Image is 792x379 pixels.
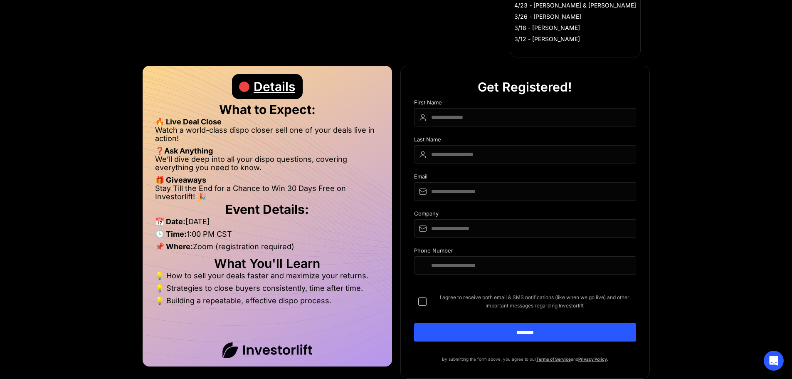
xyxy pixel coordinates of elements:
[225,202,309,217] strong: Event Details:
[155,259,380,268] h2: What You'll Learn
[254,74,295,99] div: Details
[414,355,636,363] p: By submitting the form above, you agree to our and .
[764,351,784,371] div: Open Intercom Messenger
[155,176,206,184] strong: 🎁 Giveaways
[578,357,607,362] a: Privacy Policy
[155,272,380,284] li: 💡 How to sell your deals faster and maximize your returns.
[414,173,636,182] div: Email
[155,284,380,297] li: 💡 Strategies to close buyers consistently, time after time.
[536,357,571,362] a: Terms of Service
[155,230,380,243] li: 1:00 PM CST
[414,211,636,219] div: Company
[155,242,193,251] strong: 📌 Where:
[414,248,636,256] div: Phone Number
[219,102,316,117] strong: What to Expect:
[478,74,572,99] div: Get Registered!
[155,184,380,201] li: Stay Till the End for a Chance to Win 30 Days Free on Investorlift! 🎉
[155,117,222,126] strong: 🔥 Live Deal Close
[155,218,380,230] li: [DATE]
[155,155,380,176] li: We’ll dive deep into all your dispo questions, covering everything you need to know.
[155,126,380,147] li: Watch a world-class dispo closer sell one of your deals live in action!
[155,217,185,226] strong: 📅 Date:
[155,297,380,305] li: 💡 Building a repeatable, effective dispo process.
[155,243,380,255] li: Zoom (registration required)
[433,293,636,310] span: I agree to receive both email & SMS notifications (like when we go live) and other important mess...
[414,99,636,355] form: DIspo Day Main Form
[155,230,187,238] strong: 🕒 Time:
[155,146,213,155] strong: ❓Ask Anything
[414,99,636,108] div: First Name
[414,136,636,145] div: Last Name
